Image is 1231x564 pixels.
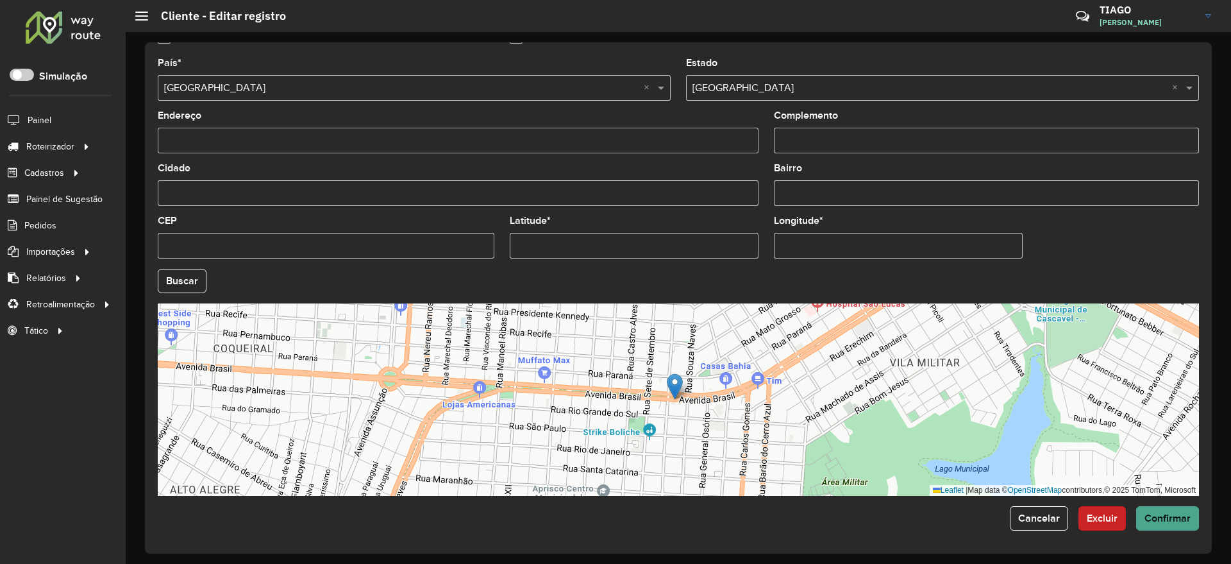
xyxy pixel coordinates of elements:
[1008,486,1062,495] a: OpenStreetMap
[158,269,206,293] button: Buscar
[1069,3,1096,30] a: Contato Rápido
[158,108,201,123] label: Endereço
[774,108,838,123] label: Complemento
[1018,513,1060,524] span: Cancelar
[1100,4,1196,16] h3: TIAGO
[158,213,177,228] label: CEP
[158,55,181,71] label: País
[667,373,683,400] img: Marker
[26,245,75,259] span: Importações
[1087,513,1118,524] span: Excluir
[644,80,655,96] span: Clear all
[39,69,87,84] label: Simulação
[1144,513,1191,524] span: Confirmar
[148,9,286,23] h2: Cliente - Editar registro
[930,485,1199,496] div: Map data © contributors,© 2025 TomTom, Microsoft
[1136,506,1199,531] button: Confirmar
[26,298,95,311] span: Retroalimentação
[28,114,51,127] span: Painel
[26,192,103,206] span: Painel de Sugestão
[510,213,551,228] label: Latitude
[774,213,823,228] label: Longitude
[686,55,717,71] label: Estado
[933,486,964,495] a: Leaflet
[966,486,967,495] span: |
[26,140,74,153] span: Roteirizador
[1100,17,1196,28] span: [PERSON_NAME]
[1172,80,1183,96] span: Clear all
[774,160,802,176] label: Bairro
[24,219,56,232] span: Pedidos
[26,271,66,285] span: Relatórios
[24,166,64,180] span: Cadastros
[158,160,190,176] label: Cidade
[24,324,48,338] span: Tático
[1078,506,1126,531] button: Excluir
[1010,506,1068,531] button: Cancelar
